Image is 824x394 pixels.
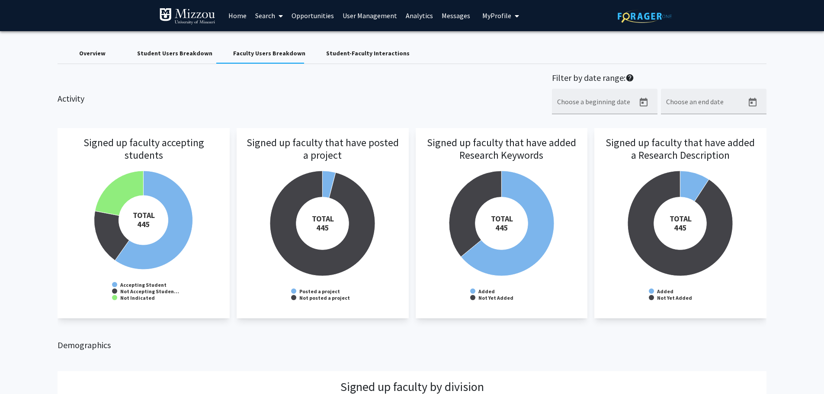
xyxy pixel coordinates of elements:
div: Student Users Breakdown [137,49,212,58]
text: Not Accepting Studen… [120,288,179,295]
div: Student-Faculty Interactions [326,49,410,58]
h2: Demographics [58,340,766,350]
text: Not Indicated [120,295,155,301]
h3: Signed up faculty that have posted a project [245,137,400,185]
tspan: TOTAL 445 [311,214,333,233]
a: Home [224,0,251,31]
div: Faculty Users Breakdown [233,49,305,58]
text: Added [657,288,673,295]
a: Analytics [401,0,437,31]
tspan: TOTAL 445 [491,214,513,233]
text: Not Yet Added [657,295,692,301]
a: Opportunities [287,0,338,31]
div: Overview [79,49,106,58]
h2: Filter by date range: [552,73,766,85]
h2: Activity [58,73,84,104]
img: University of Missouri Logo [159,8,215,25]
a: Messages [437,0,475,31]
mat-icon: help [625,73,634,83]
text: Posted a project [299,288,340,295]
h3: Signed up faculty accepting students [66,137,221,185]
tspan: TOTAL 445 [670,214,692,233]
img: ForagerOne Logo [618,10,672,23]
h3: Signed up faculty that have added a Research Description [603,137,758,185]
a: User Management [338,0,401,31]
text: Not posted a project [299,295,350,301]
iframe: Chat [6,355,37,388]
text: Accepting Student [120,282,167,288]
button: Open calendar [635,94,652,111]
text: Not Yet Added [478,295,513,301]
tspan: TOTAL 445 [133,210,155,229]
h3: Signed up faculty that have added Research Keywords [424,137,579,185]
button: Open calendar [744,94,761,111]
a: Search [251,0,287,31]
span: My Profile [482,11,511,20]
text: Added [478,288,495,295]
